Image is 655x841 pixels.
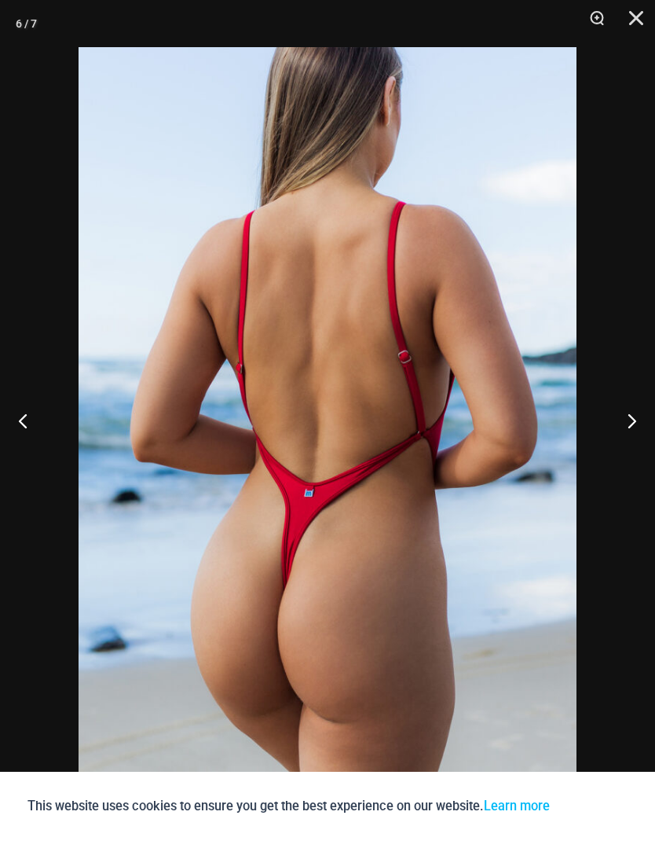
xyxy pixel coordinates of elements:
[79,47,576,794] img: Thunder Burnt Red 8931 One piece 02
[16,12,37,35] div: 6 / 7
[596,381,655,460] button: Next
[562,788,628,825] button: Accept
[484,799,550,813] a: Learn more
[27,795,550,817] p: This website uses cookies to ensure you get the best experience on our website.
